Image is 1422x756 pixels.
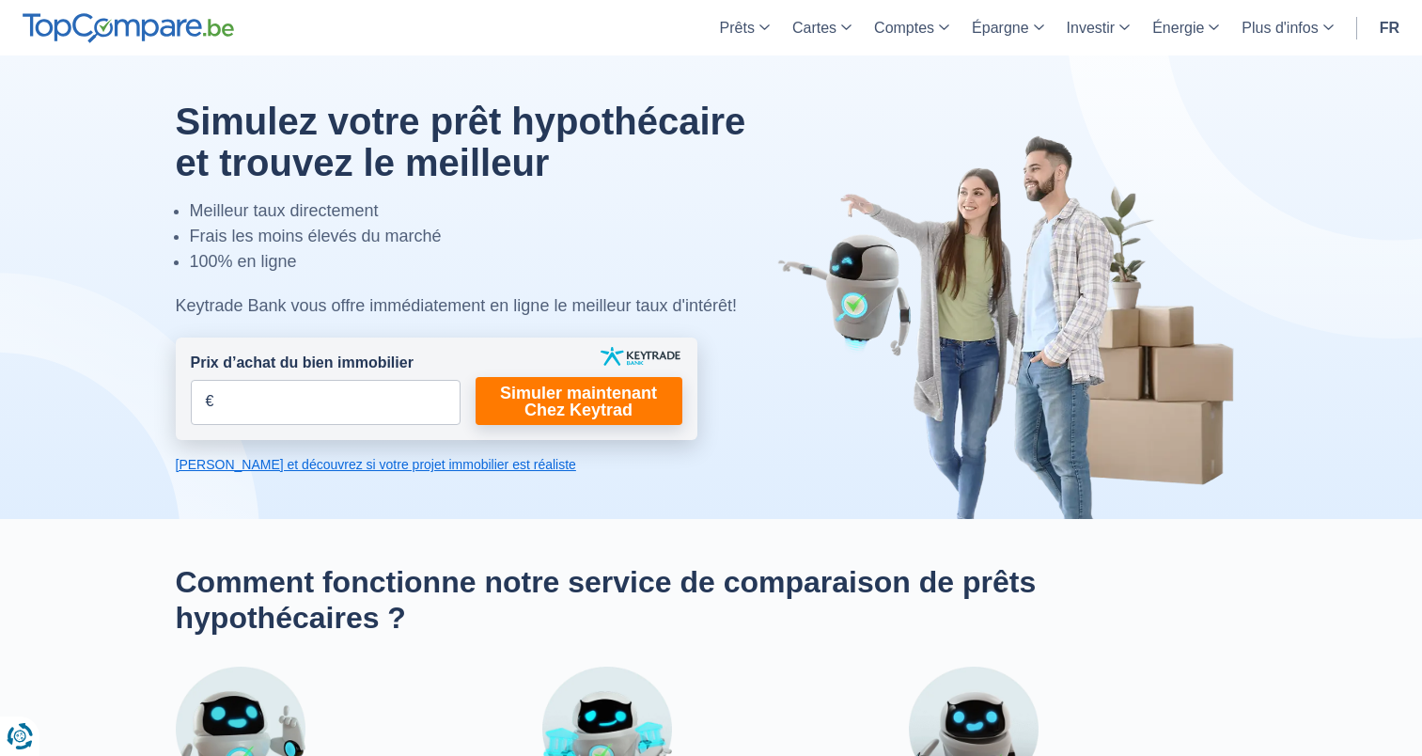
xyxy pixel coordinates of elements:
label: Prix d’achat du bien immobilier [191,353,414,374]
li: 100% en ligne [190,249,789,275]
img: TopCompare [23,13,234,43]
img: keytrade [601,347,680,366]
h2: Comment fonctionne notre service de comparaison de prêts hypothécaires ? [176,564,1247,637]
span: € [206,391,214,413]
li: Frais les moins élevés du marché [190,224,789,249]
li: Meilleur taux directement [190,198,789,224]
img: image-hero [777,134,1247,519]
a: Simuler maintenant Chez Keytrad [476,377,682,425]
h1: Simulez votre prêt hypothécaire et trouvez le meilleur [176,101,789,183]
a: [PERSON_NAME] et découvrez si votre projet immobilier est réaliste [176,455,697,474]
div: Keytrade Bank vous offre immédiatement en ligne le meilleur taux d'intérêt! [176,293,789,319]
